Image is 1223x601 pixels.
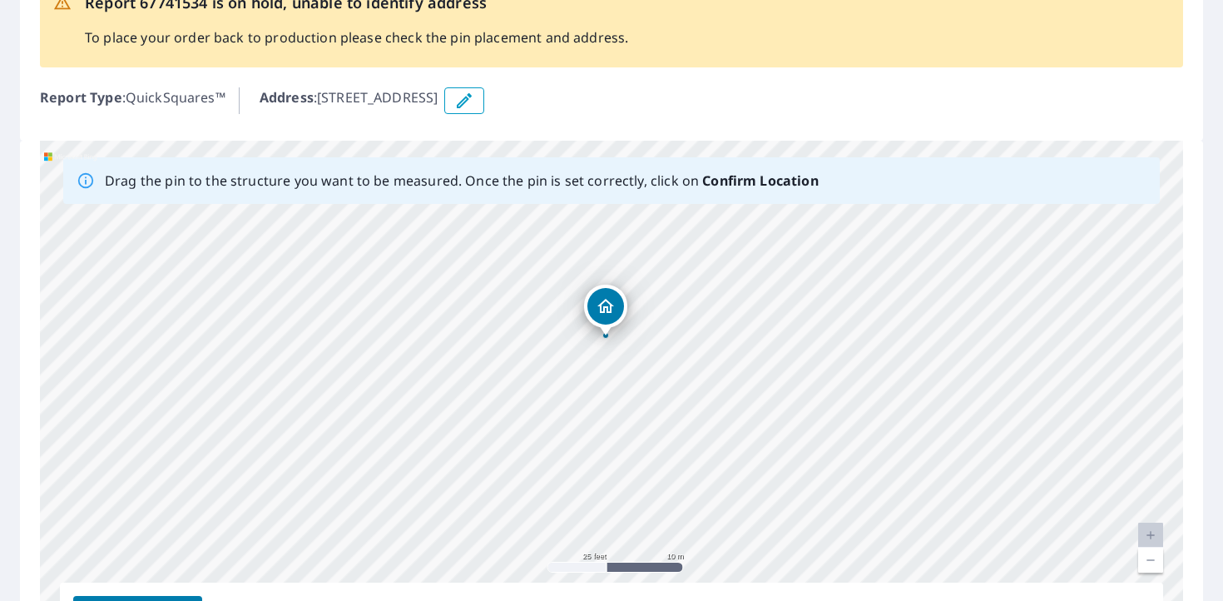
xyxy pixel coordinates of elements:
[1138,523,1163,548] a: Current Level 20, Zoom In Disabled
[702,171,818,190] b: Confirm Location
[40,87,225,114] p: : QuickSquares™
[260,87,438,114] p: : [STREET_ADDRESS]
[1138,548,1163,573] a: Current Level 20, Zoom Out
[85,27,628,47] p: To place your order back to production please check the pin placement and address.
[40,88,122,107] b: Report Type
[105,171,819,191] p: Drag the pin to the structure you want to be measured. Once the pin is set correctly, click on
[260,88,314,107] b: Address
